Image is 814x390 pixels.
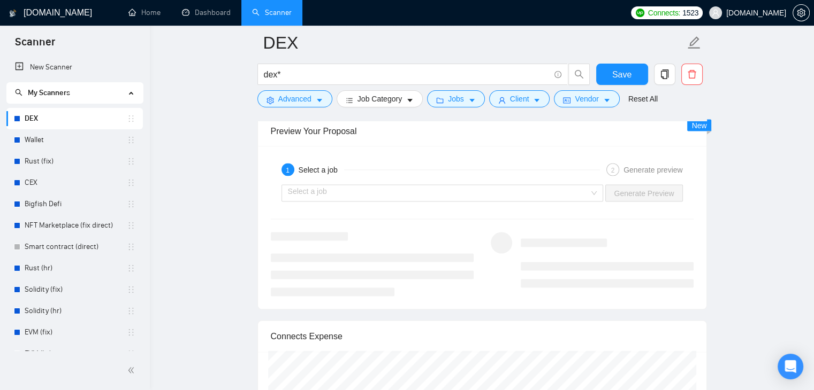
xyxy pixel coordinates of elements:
[25,129,127,151] a: Wallet
[267,96,274,104] span: setting
[6,172,143,193] li: CEX
[554,90,619,107] button: idcardVendorcaret-down
[25,151,127,172] a: Rust (fix)
[6,151,143,172] li: Rust (fix)
[128,8,161,17] a: homeHome
[257,90,332,107] button: settingAdvancedcaret-down
[271,115,694,146] div: Preview Your Proposal
[127,200,135,208] span: holder
[25,300,127,322] a: Solidity (hr)
[623,163,683,176] div: Generate preview
[6,300,143,322] li: Solidity (hr)
[6,258,143,279] li: Rust (hr)
[25,279,127,300] a: Solidity (fix)
[127,243,135,251] span: holder
[6,343,143,364] li: EVM (hr)
[316,96,323,104] span: caret-down
[498,96,506,104] span: user
[682,7,698,19] span: 1523
[264,68,550,81] input: Search Freelance Jobs...
[793,9,810,17] a: setting
[568,64,590,85] button: search
[636,9,644,17] img: upwork-logo.png
[628,93,658,105] a: Reset All
[127,349,135,358] span: holder
[127,264,135,272] span: holder
[682,69,702,79] span: delete
[25,258,127,279] a: Rust (hr)
[127,157,135,166] span: holder
[127,136,135,144] span: holder
[533,96,541,104] span: caret-down
[427,90,485,107] button: folderJobscaret-down
[563,96,570,104] span: idcard
[575,93,598,105] span: Vendor
[25,236,127,258] a: Smart contract (direct)
[127,178,135,187] span: holder
[489,90,550,107] button: userClientcaret-down
[127,328,135,337] span: holder
[603,96,611,104] span: caret-down
[6,322,143,343] li: EVM (fix)
[337,90,423,107] button: barsJob Categorycaret-down
[9,5,17,22] img: logo
[25,343,127,364] a: EVM (hr)
[611,166,615,174] span: 2
[687,36,701,50] span: edit
[468,96,476,104] span: caret-down
[793,9,809,17] span: setting
[252,8,292,17] a: searchScanner
[691,121,706,129] span: New
[605,184,682,201] button: Generate Preview
[6,193,143,215] li: Bigfish Defi
[510,93,529,105] span: Client
[655,69,675,79] span: copy
[793,4,810,21] button: setting
[127,221,135,230] span: holder
[6,279,143,300] li: Solidity (fix)
[554,71,561,78] span: info-circle
[127,365,138,376] span: double-left
[25,193,127,215] a: Bigfish Defi
[569,69,589,79] span: search
[654,64,675,85] button: copy
[25,322,127,343] a: EVM (fix)
[357,93,402,105] span: Job Category
[6,57,143,78] li: New Scanner
[263,29,685,56] input: Scanner name...
[712,9,719,17] span: user
[596,64,648,85] button: Save
[286,166,290,174] span: 1
[6,34,64,57] span: Scanner
[346,96,353,104] span: bars
[25,172,127,193] a: CEX
[612,68,632,81] span: Save
[25,215,127,236] a: NFT Marketplace (fix direct)
[778,354,803,379] div: Open Intercom Messenger
[271,321,694,351] div: Connects Expense
[15,57,134,78] a: New Scanner
[299,163,344,176] div: Select a job
[127,307,135,315] span: holder
[648,7,680,19] span: Connects:
[6,108,143,129] li: DEX
[127,285,135,294] span: holder
[448,93,464,105] span: Jobs
[127,114,135,123] span: holder
[681,64,703,85] button: delete
[15,89,22,96] span: search
[6,215,143,236] li: NFT Marketplace (fix direct)
[15,88,70,97] span: My Scanners
[25,108,127,129] a: DEX
[406,96,414,104] span: caret-down
[182,8,231,17] a: dashboardDashboard
[6,236,143,258] li: Smart contract (direct)
[6,129,143,151] li: Wallet
[278,93,311,105] span: Advanced
[436,96,444,104] span: folder
[28,88,70,97] span: My Scanners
